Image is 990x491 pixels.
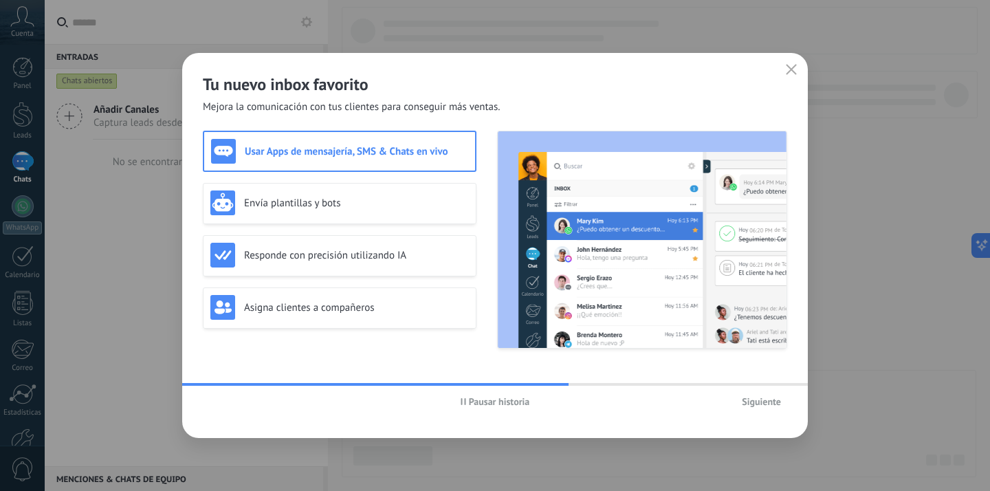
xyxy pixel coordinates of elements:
button: Pausar historia [454,391,536,412]
span: Siguiente [742,397,781,406]
span: Pausar historia [469,397,530,406]
h2: Tu nuevo inbox favorito [203,74,787,95]
span: Mejora la comunicación con tus clientes para conseguir más ventas. [203,100,500,114]
h3: Responde con precisión utilizando IA [244,249,469,262]
h3: Envía plantillas y bots [244,197,469,210]
h3: Asigna clientes a compañeros [244,301,469,314]
button: Siguiente [736,391,787,412]
h3: Usar Apps de mensajería, SMS & Chats en vivo [245,145,468,158]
